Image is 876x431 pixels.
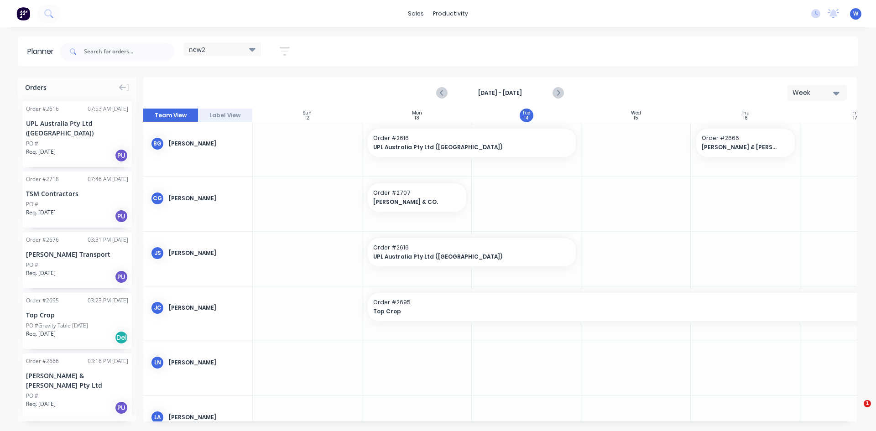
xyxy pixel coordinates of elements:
div: 03:16 PM [DATE] [88,357,128,365]
div: Planner [27,46,58,57]
div: Order # 2616 [26,105,59,113]
div: [PERSON_NAME] & [PERSON_NAME] Pty Ltd [26,371,128,390]
div: [PERSON_NAME] [169,358,245,367]
div: Fri [852,110,858,116]
button: Week [787,85,847,101]
span: [PERSON_NAME] & CO. [373,198,452,206]
div: 07:53 AM [DATE] [88,105,128,113]
iframe: Intercom live chat [845,400,867,422]
div: [PERSON_NAME] [169,249,245,257]
div: Mon [412,110,422,116]
span: Order # 2616 [373,134,570,142]
div: TSM Contractors [26,189,128,198]
div: PO # [26,200,38,208]
span: Order # 2707 [373,189,461,197]
button: Team View [143,109,198,122]
span: Order # 2666 [702,134,789,142]
div: PO # [26,261,38,269]
span: 1 [864,400,871,407]
span: Top Crop [373,307,846,316]
span: Req. [DATE] [26,208,56,217]
span: Req. [DATE] [26,400,56,408]
div: Order # 2666 [26,357,59,365]
div: 17 [853,116,857,120]
div: JS [151,246,164,260]
div: 14 [524,116,528,120]
span: Orders [25,83,47,92]
div: PU [115,149,128,162]
span: Req. [DATE] [26,269,56,277]
div: PO # [26,140,38,148]
div: BG [151,137,164,151]
div: CG [151,192,164,205]
div: PO # [26,392,38,400]
div: 13 [415,116,419,120]
div: 15 [634,116,638,120]
div: PU [115,270,128,284]
div: Thu [741,110,750,116]
div: UPL Australia Pty Ltd ([GEOGRAPHIC_DATA]) [26,119,128,138]
div: 07:46 AM [DATE] [88,175,128,183]
div: PO #Gravity Table [DATE] [26,322,88,330]
div: PU [115,401,128,415]
div: 03:31 PM [DATE] [88,236,128,244]
div: Order # 2676 [26,236,59,244]
div: 03:23 PM [DATE] [88,296,128,305]
span: W [853,10,858,18]
div: [PERSON_NAME] [169,194,245,203]
div: Del [115,331,128,344]
button: Label View [198,109,253,122]
div: PU [115,209,128,223]
div: LN [151,356,164,369]
div: [PERSON_NAME] Transport [26,249,128,259]
div: Order # 2718 [26,175,59,183]
div: productivity [428,7,473,21]
span: Req. [DATE] [26,330,56,338]
div: Tue [522,110,530,116]
span: Req. [DATE] [26,148,56,156]
div: Sun [303,110,312,116]
div: 16 [743,116,748,120]
img: Factory [16,7,30,21]
div: Wed [631,110,641,116]
strong: [DATE] - [DATE] [454,89,546,97]
div: sales [403,7,428,21]
div: [PERSON_NAME] [169,140,245,148]
span: new2 [189,45,205,54]
span: UPL Australia Pty Ltd ([GEOGRAPHIC_DATA]) [373,143,551,151]
div: Order # 2695 [26,296,59,305]
div: LA [151,410,164,424]
div: Top Crop [26,310,128,320]
div: 12 [305,116,309,120]
div: [PERSON_NAME] [169,304,245,312]
span: Order # 2616 [373,244,570,252]
span: [PERSON_NAME] & [PERSON_NAME] Pty Ltd [702,143,781,151]
div: [PERSON_NAME] [169,413,245,421]
div: Week [793,88,834,98]
div: JC [151,301,164,315]
input: Search for orders... [84,42,174,61]
span: UPL Australia Pty Ltd ([GEOGRAPHIC_DATA]) [373,253,551,261]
